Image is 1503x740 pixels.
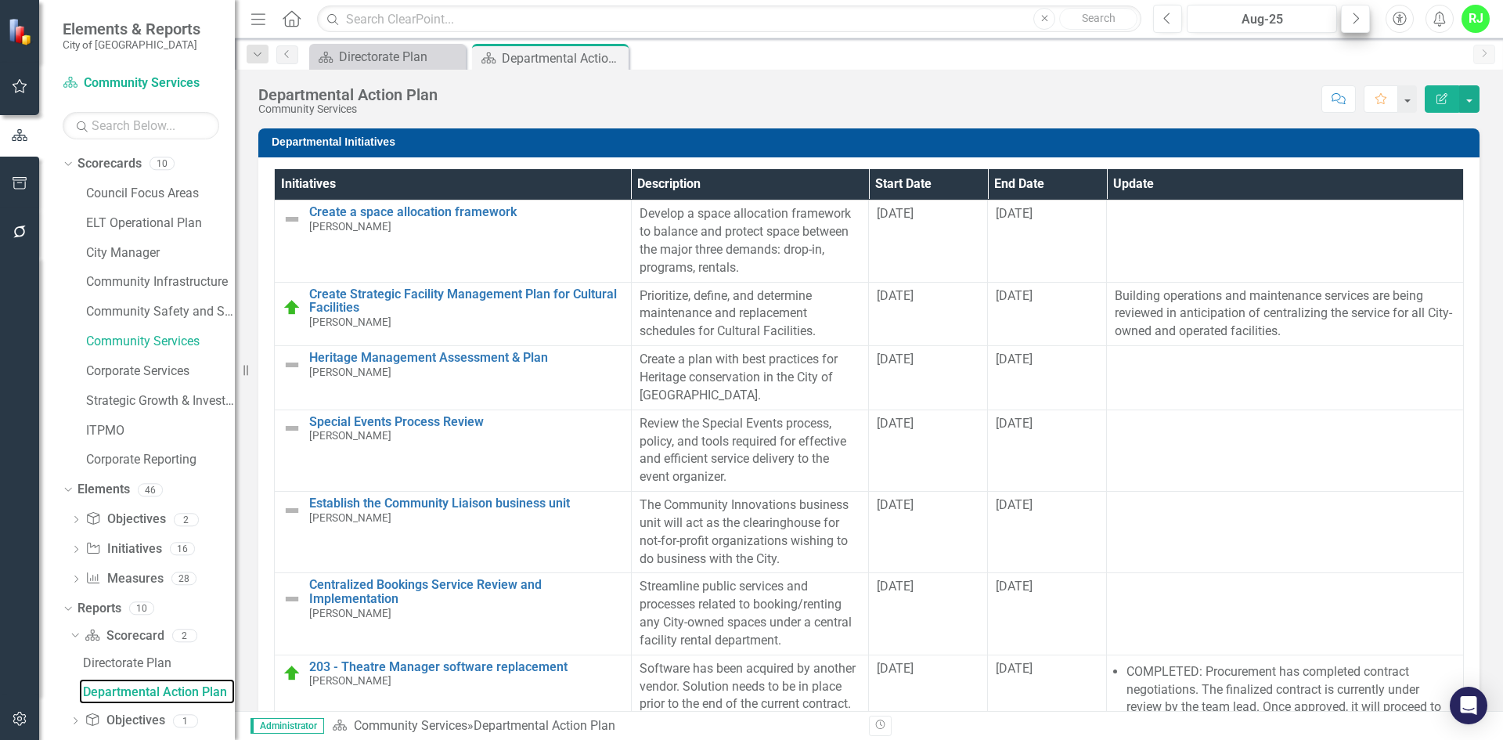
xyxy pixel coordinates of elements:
img: Not Defined [283,210,301,229]
span: Administrator [250,718,324,734]
a: Community Services [354,718,467,733]
span: [DATE] [996,288,1033,303]
td: Double-Click to Edit [988,282,1107,346]
span: [DATE] [877,206,914,221]
div: Directorate Plan [83,656,235,670]
td: Double-Click to Edit [869,410,988,491]
div: Departmental Action Plan [474,718,615,733]
td: Double-Click to Edit [631,573,869,655]
td: Double-Click to Edit [988,346,1107,410]
a: Corporate Reporting [86,451,235,469]
small: [PERSON_NAME] [309,221,391,233]
a: Create a space allocation framework [309,205,623,219]
span: Streamline public services and processes related to booking/renting any City-owned spaces under a... [640,579,852,648]
span: [DATE] [996,497,1033,512]
a: Centralized Bookings Service Review and Implementation [309,578,623,605]
img: Not Defined [283,356,301,374]
div: 2 [174,513,199,526]
td: Double-Click to Edit [869,282,988,346]
span: Create a plan with best practices for Heritage conservation in the City of [GEOGRAPHIC_DATA]. [640,352,838,402]
div: Departmental Action Plan [258,86,438,103]
a: Initiatives [85,540,161,558]
div: 28 [171,572,196,586]
a: 203 - Theatre Manager software replacement [309,660,623,674]
td: Double-Click to Edit [988,410,1107,491]
td: Double-Click to Edit [1107,346,1464,410]
div: 10 [150,157,175,171]
div: Open Intercom Messenger [1450,687,1487,724]
span: [DATE] [996,579,1033,594]
td: Double-Click to Edit [1107,573,1464,655]
div: 1 [173,714,198,727]
div: Departmental Action Plan [83,685,235,699]
p: Building operations and maintenance services are being reviewed in anticipation of centralizing t... [1115,287,1455,341]
small: [PERSON_NAME] [309,316,391,328]
span: Review the Special Events process, policy, and tools required for effective and efficient service... [640,416,846,485]
td: Double-Click to Edit [631,410,869,491]
td: Double-Click to Edit [869,573,988,655]
a: Elements [77,481,130,499]
div: 16 [170,543,195,556]
input: Search ClearPoint... [317,5,1141,33]
td: Double-Click to Edit Right Click for Context Menu [275,282,632,346]
small: City of [GEOGRAPHIC_DATA] [63,38,200,51]
td: Double-Click to Edit [988,492,1107,573]
td: Double-Click to Edit [1107,410,1464,491]
td: Double-Click to Edit [869,200,988,282]
td: Double-Click to Edit Right Click for Context Menu [275,410,632,491]
a: Heritage Management Assessment & Plan [309,351,623,365]
div: 10 [129,601,154,615]
small: [PERSON_NAME] [309,608,391,619]
a: ELT Operational Plan [86,215,235,233]
span: [DATE] [877,288,914,303]
span: Software has been acquired by another vendor. Solution needs to be in place prior to the end of t... [640,661,856,712]
img: Not Defined [283,590,301,608]
span: Develop a space allocation framework to balance and protect space between the major three demands... [640,206,851,275]
a: Create Strategic Facility Management Plan for Cultural Facilities [309,287,623,315]
span: [DATE] [877,352,914,366]
div: 46 [138,483,163,496]
span: [DATE] [996,352,1033,366]
div: Directorate Plan [339,47,462,67]
span: [DATE] [877,661,914,676]
button: Search [1059,8,1137,30]
a: Objectives [85,511,165,529]
td: Double-Click to Edit Right Click for Context Menu [275,573,632,655]
small: [PERSON_NAME] [309,366,391,378]
td: Double-Click to Edit [1107,200,1464,282]
a: Directorate Plan [313,47,462,67]
div: 2 [172,629,197,642]
td: Double-Click to Edit [869,346,988,410]
a: Council Focus Areas [86,185,235,203]
td: Double-Click to Edit [631,492,869,573]
td: Double-Click to Edit Right Click for Context Menu [275,346,632,410]
a: Establish the Community Liaison business unit [309,496,623,511]
div: Departmental Action Plan [502,49,625,68]
td: Double-Click to Edit [988,200,1107,282]
span: [DATE] [877,497,914,512]
div: Aug-25 [1192,10,1332,29]
input: Search Below... [63,112,219,139]
a: Objectives [85,712,164,730]
a: Scorecard [85,627,164,645]
td: Double-Click to Edit [869,492,988,573]
a: Corporate Services [86,363,235,381]
button: RJ [1462,5,1490,33]
img: Not Defined [283,419,301,438]
small: [PERSON_NAME] [309,430,391,442]
img: On Target [283,664,301,683]
a: Scorecards [77,155,142,173]
img: On Target [283,298,301,317]
a: Community Infrastructure [86,273,235,291]
td: Double-Click to Edit Right Click for Context Menu [275,492,632,573]
small: [PERSON_NAME] [309,512,391,524]
img: ClearPoint Strategy [8,18,35,45]
a: City Manager [86,244,235,262]
td: Double-Click to Edit Right Click for Context Menu [275,200,632,282]
a: Special Events Process Review [309,415,623,429]
td: Double-Click to Edit [988,573,1107,655]
small: [PERSON_NAME] [309,675,391,687]
h3: Departmental Initiatives [272,136,1472,148]
a: Community Services [63,74,219,92]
